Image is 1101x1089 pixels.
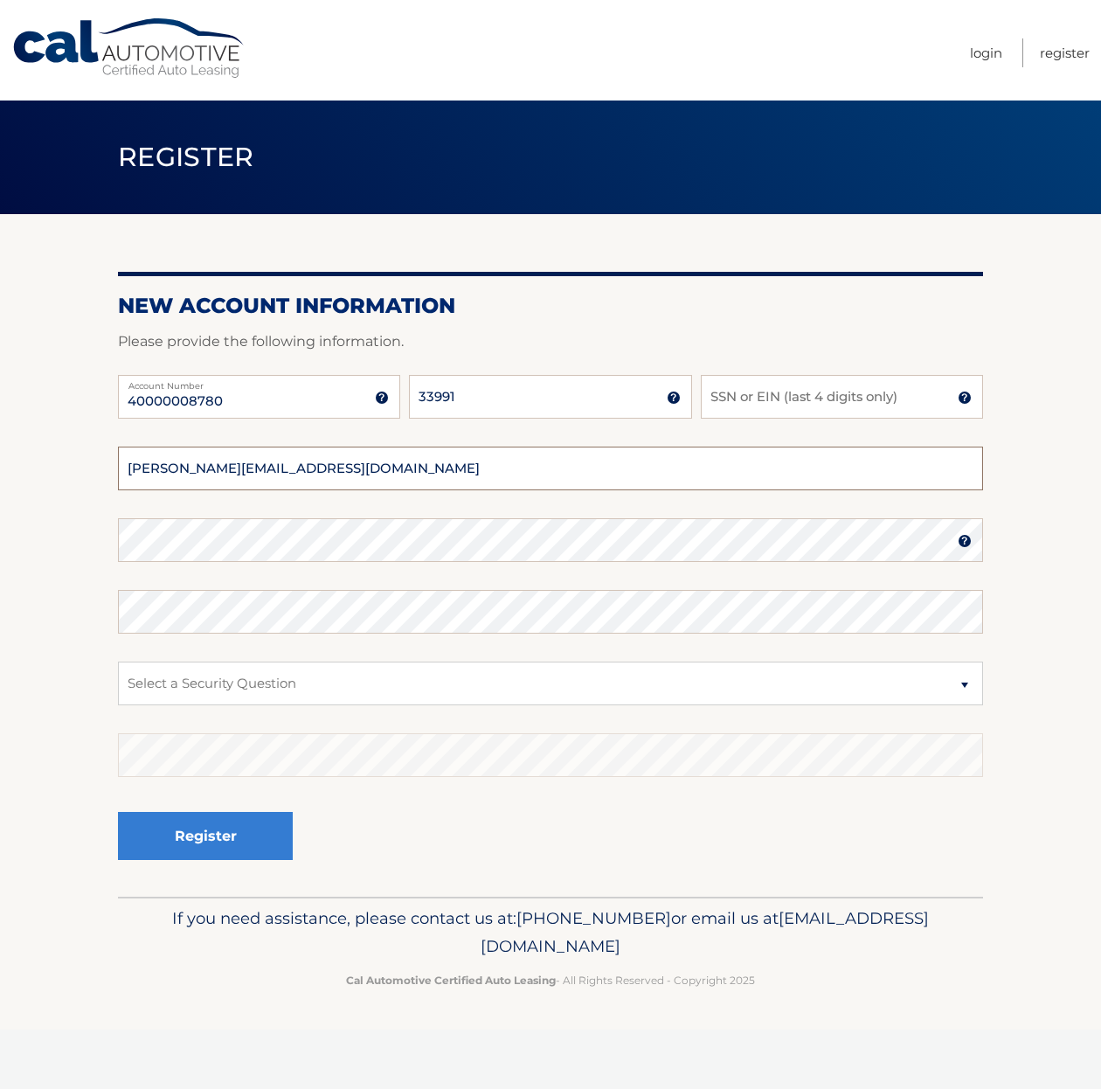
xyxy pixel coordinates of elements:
p: - All Rights Reserved - Copyright 2025 [129,971,972,989]
input: Account Number [118,375,400,419]
label: Account Number [118,375,400,389]
span: Register [118,141,254,173]
p: If you need assistance, please contact us at: or email us at [129,905,972,961]
span: [EMAIL_ADDRESS][DOMAIN_NAME] [481,908,929,956]
strong: Cal Automotive Certified Auto Leasing [346,974,556,987]
img: tooltip.svg [958,391,972,405]
button: Register [118,812,293,860]
input: SSN or EIN (last 4 digits only) [701,375,983,419]
a: Login [970,38,1002,67]
img: tooltip.svg [375,391,389,405]
a: Register [1040,38,1090,67]
p: Please provide the following information. [118,329,983,354]
h2: New Account Information [118,293,983,319]
span: [PHONE_NUMBER] [516,908,671,928]
a: Cal Automotive [11,17,247,80]
img: tooltip.svg [958,534,972,548]
input: Zip Code [409,375,691,419]
input: Email [118,447,983,490]
img: tooltip.svg [667,391,681,405]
